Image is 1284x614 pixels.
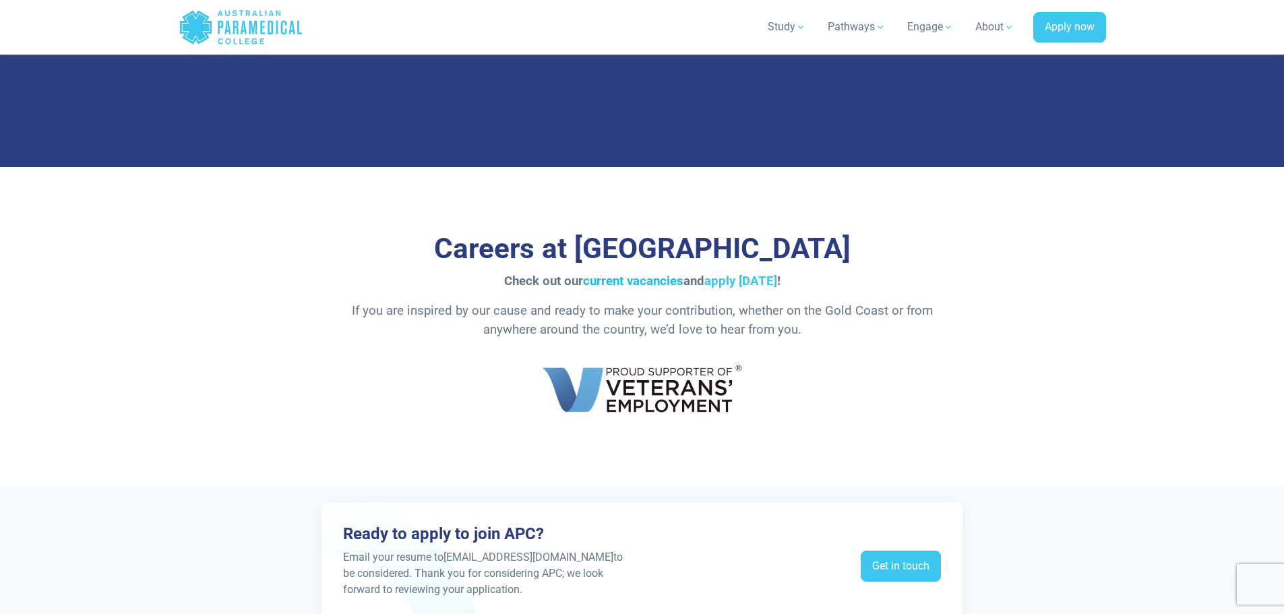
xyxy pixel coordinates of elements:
[527,350,757,427] img: Proud Supporters of Veterans' Employment Australian Paramedical College
[583,274,683,288] a: current vacancies
[1033,12,1106,43] a: Apply now
[967,8,1022,46] a: About
[820,8,894,46] a: Pathways
[352,303,933,337] span: If you are inspired by our cause and ready to make your contribution, whether on the Gold Coast o...
[899,8,962,46] a: Engage
[248,232,1037,266] h3: Careers at [GEOGRAPHIC_DATA]
[704,274,777,288] a: apply [DATE]
[343,524,634,544] h3: Ready to apply to join APC?
[504,274,781,288] span: Check out our and !
[343,549,634,598] p: Email your resume to [EMAIL_ADDRESS][DOMAIN_NAME] to be considered. Thank you for considering APC...
[760,8,814,46] a: Study
[179,5,303,49] a: Australian Paramedical College
[861,551,941,582] a: Get in touch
